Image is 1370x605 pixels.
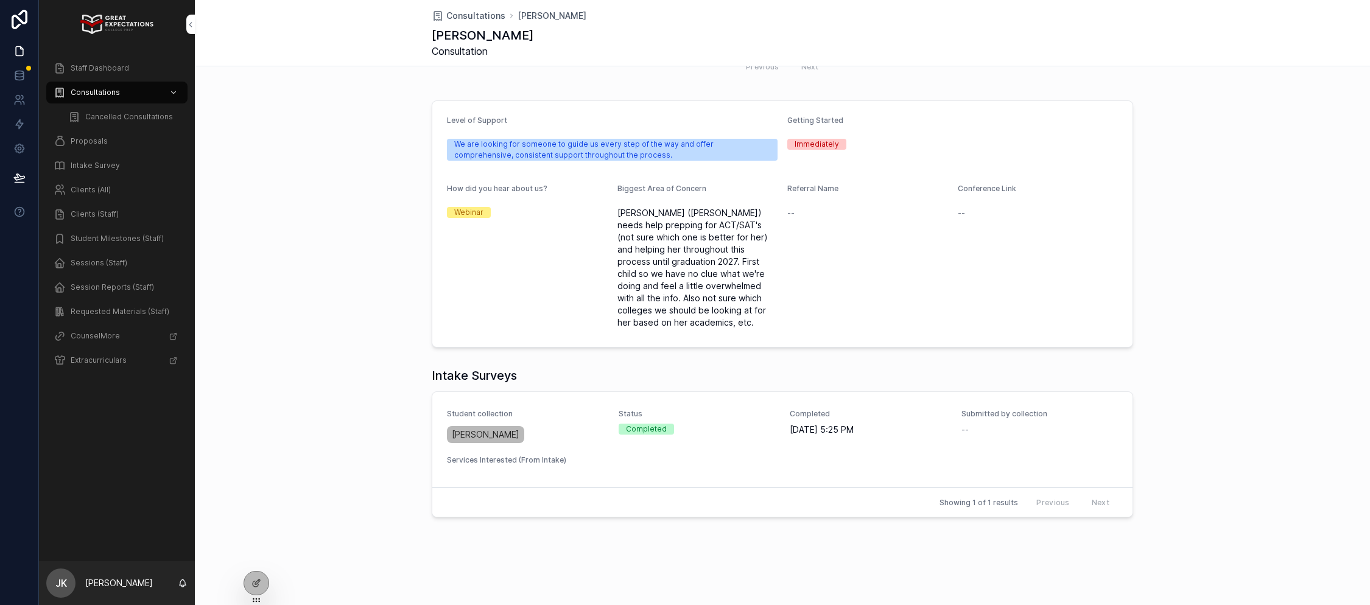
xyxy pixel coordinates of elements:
[46,82,188,103] a: Consultations
[447,455,604,465] span: Services Interested (From Intake)
[454,207,483,218] div: Webinar
[790,424,947,436] span: [DATE] 5:25 PM
[447,426,524,443] a: [PERSON_NAME]
[85,577,153,589] p: [PERSON_NAME]
[617,207,778,329] span: [PERSON_NAME] ([PERSON_NAME]) needs help prepping for ACT/SAT's (not sure which one is better for...
[85,112,173,122] span: Cancelled Consultations
[71,282,154,292] span: Session Reports (Staff)
[61,106,188,128] a: Cancelled Consultations
[46,57,188,79] a: Staff Dashboard
[46,301,188,323] a: Requested Materials (Staff)
[71,185,111,195] span: Clients (All)
[71,88,120,97] span: Consultations
[71,307,169,316] span: Requested Materials (Staff)
[432,367,517,384] h1: Intake Surveys
[452,428,519,441] span: [PERSON_NAME]
[447,116,507,125] span: Level of Support
[454,139,770,161] div: We are looking for someone to guide us every step of the way and offer comprehensive, consistent ...
[46,228,188,250] a: Student Milestones (Staff)
[46,325,188,347] a: CounselMore
[71,63,129,73] span: Staff Dashboard
[626,424,667,435] div: Completed
[71,136,108,146] span: Proposals
[447,409,604,419] span: Student collection
[447,184,547,193] span: How did you hear about us?
[518,10,586,22] a: [PERSON_NAME]
[940,498,1018,508] span: Showing 1 of 1 results
[958,184,1016,193] span: Conference Link
[71,234,164,243] span: Student Milestones (Staff)
[71,161,120,170] span: Intake Survey
[46,130,188,152] a: Proposals
[961,424,969,436] span: --
[795,139,839,150] div: Immediately
[432,27,533,44] h1: [PERSON_NAME]
[46,349,188,371] a: Extracurriculars
[71,331,120,341] span: CounselMore
[432,392,1133,488] a: Student collection[PERSON_NAME]StatusCompletedCompleted[DATE] 5:25 PMSubmitted by collection--Ser...
[46,252,188,274] a: Sessions (Staff)
[787,207,795,219] span: --
[80,15,153,34] img: App logo
[71,258,127,268] span: Sessions (Staff)
[617,184,706,193] span: Biggest Area of Concern
[619,409,776,419] span: Status
[787,184,838,193] span: Referral Name
[787,116,843,125] span: Getting Started
[55,576,67,590] span: JK
[39,49,195,387] div: scrollable content
[71,209,119,219] span: Clients (Staff)
[432,44,533,58] span: Consultation
[432,10,505,22] a: Consultations
[46,203,188,225] a: Clients (Staff)
[790,409,947,419] span: Completed
[446,10,505,22] span: Consultations
[46,155,188,177] a: Intake Survey
[71,355,127,365] span: Extracurriculars
[961,409,1119,419] span: Submitted by collection
[958,207,965,219] span: --
[46,179,188,201] a: Clients (All)
[46,276,188,298] a: Session Reports (Staff)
